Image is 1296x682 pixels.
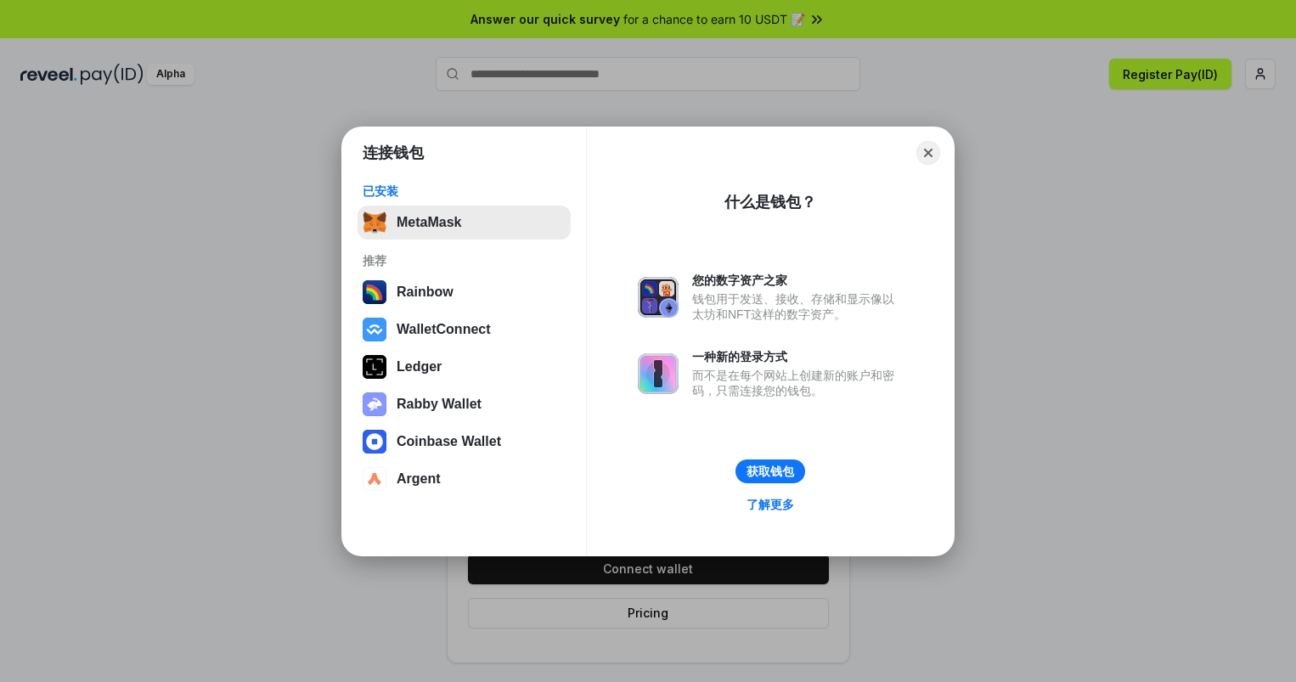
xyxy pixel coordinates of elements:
img: svg+xml,%3Csvg%20xmlns%3D%22http%3A%2F%2Fwww.w3.org%2F2000%2Fsvg%22%20fill%3D%22none%22%20viewBox... [638,277,679,318]
div: WalletConnect [397,322,491,337]
button: 获取钱包 [735,459,805,483]
div: 获取钱包 [747,464,794,479]
div: MetaMask [397,215,461,230]
div: Rabby Wallet [397,397,482,412]
button: Close [916,141,940,165]
img: svg+xml,%3Csvg%20width%3D%2228%22%20height%3D%2228%22%20viewBox%3D%220%200%2028%2028%22%20fill%3D... [363,318,386,341]
img: svg+xml,%3Csvg%20fill%3D%22none%22%20height%3D%2233%22%20viewBox%3D%220%200%2035%2033%22%20width%... [363,211,386,234]
button: Ledger [358,350,571,384]
div: 您的数字资产之家 [692,273,903,288]
img: svg+xml,%3Csvg%20xmlns%3D%22http%3A%2F%2Fwww.w3.org%2F2000%2Fsvg%22%20fill%3D%22none%22%20viewBox... [638,353,679,394]
img: svg+xml,%3Csvg%20xmlns%3D%22http%3A%2F%2Fwww.w3.org%2F2000%2Fsvg%22%20width%3D%2228%22%20height%3... [363,355,386,379]
div: Rainbow [397,285,454,300]
img: svg+xml,%3Csvg%20width%3D%2228%22%20height%3D%2228%22%20viewBox%3D%220%200%2028%2028%22%20fill%3D... [363,467,386,491]
div: 推荐 [363,253,566,268]
button: WalletConnect [358,313,571,347]
button: Rabby Wallet [358,387,571,421]
button: MetaMask [358,206,571,240]
a: 了解更多 [736,493,804,516]
div: 而不是在每个网站上创建新的账户和密码，只需连接您的钱包。 [692,368,903,398]
button: Argent [358,462,571,496]
div: 已安装 [363,183,566,199]
div: Ledger [397,359,442,375]
div: 钱包用于发送、接收、存储和显示像以太坊和NFT这样的数字资产。 [692,291,903,322]
button: Rainbow [358,275,571,309]
div: 一种新的登录方式 [692,349,903,364]
h1: 连接钱包 [363,143,424,163]
div: Argent [397,471,441,487]
button: Coinbase Wallet [358,425,571,459]
img: svg+xml,%3Csvg%20xmlns%3D%22http%3A%2F%2Fwww.w3.org%2F2000%2Fsvg%22%20fill%3D%22none%22%20viewBox... [363,392,386,416]
div: Coinbase Wallet [397,434,501,449]
img: svg+xml,%3Csvg%20width%3D%2228%22%20height%3D%2228%22%20viewBox%3D%220%200%2028%2028%22%20fill%3D... [363,430,386,454]
div: 了解更多 [747,497,794,512]
div: 什么是钱包？ [724,192,816,212]
img: svg+xml,%3Csvg%20width%3D%22120%22%20height%3D%22120%22%20viewBox%3D%220%200%20120%20120%22%20fil... [363,280,386,304]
